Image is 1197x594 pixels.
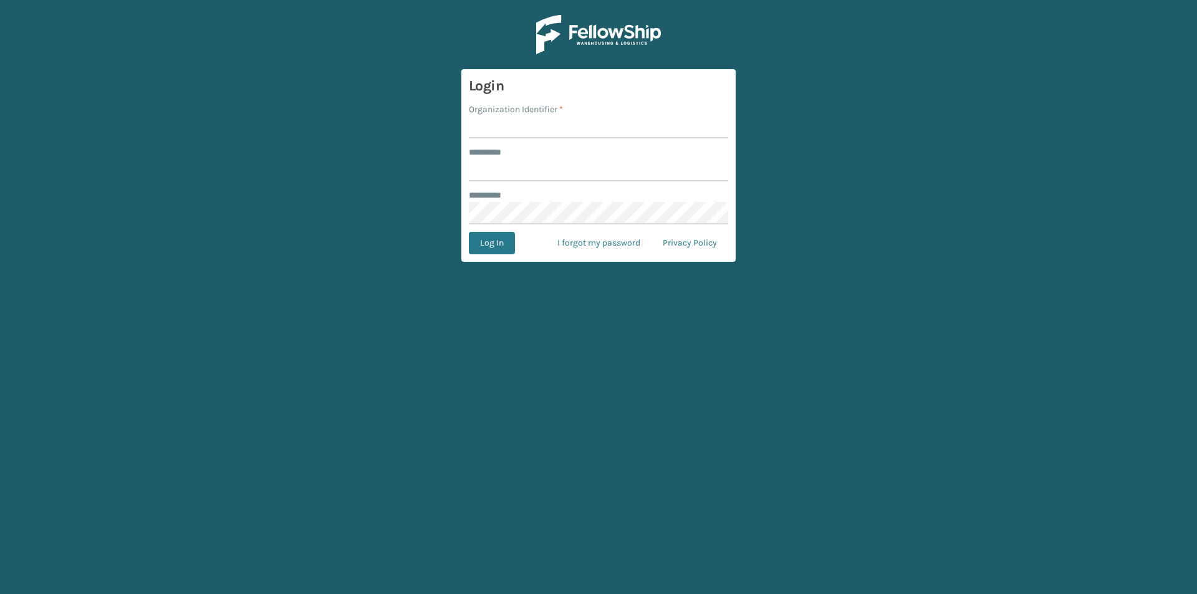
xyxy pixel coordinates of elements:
label: Organization Identifier [469,103,563,116]
button: Log In [469,232,515,254]
a: I forgot my password [546,232,651,254]
img: Logo [536,15,661,54]
h3: Login [469,77,728,95]
a: Privacy Policy [651,232,728,254]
